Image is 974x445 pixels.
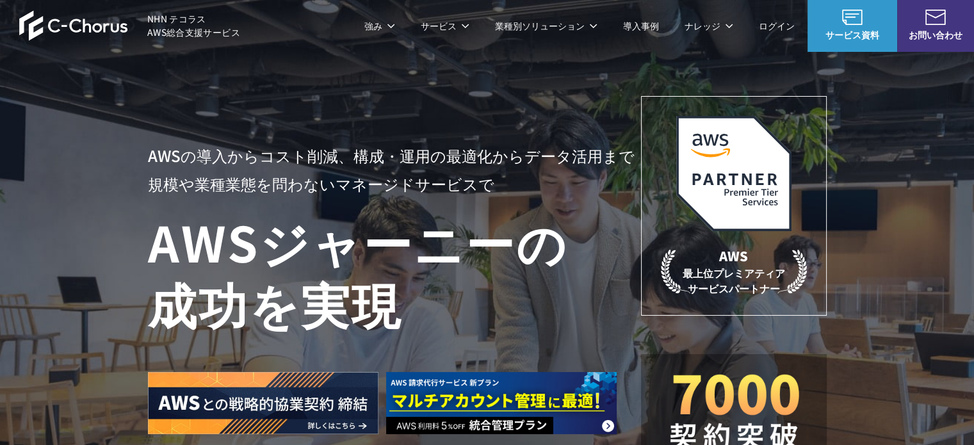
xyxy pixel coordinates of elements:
em: AWS [719,247,748,265]
img: AWS総合支援サービス C-Chorus サービス資料 [842,10,863,25]
img: お問い合わせ [925,10,946,25]
span: お問い合わせ [897,28,974,42]
a: AWS総合支援サービス C-Chorus NHN テコラスAWS総合支援サービス [19,10,240,41]
img: AWS請求代行サービス 統合管理プラン [386,372,617,434]
p: サービス [421,19,469,33]
h1: AWS ジャーニーの 成功を実現 [148,211,641,334]
p: AWSの導入からコスト削減、 構成・運用の最適化からデータ活用まで 規模や業種業態を問わない マネージドサービスで [148,142,641,198]
span: サービス資料 [808,28,897,42]
a: ログイン [759,19,795,33]
img: AWSとの戦略的協業契約 締結 [148,372,378,434]
p: ナレッジ [685,19,733,33]
p: 業種別ソリューション [495,19,597,33]
p: 最上位プレミアティア サービスパートナー [661,247,807,296]
a: 導入事例 [623,19,659,33]
img: AWSプレミアティアサービスパートナー [676,116,791,231]
span: NHN テコラス AWS総合支援サービス [147,12,240,39]
p: 強み [364,19,395,33]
